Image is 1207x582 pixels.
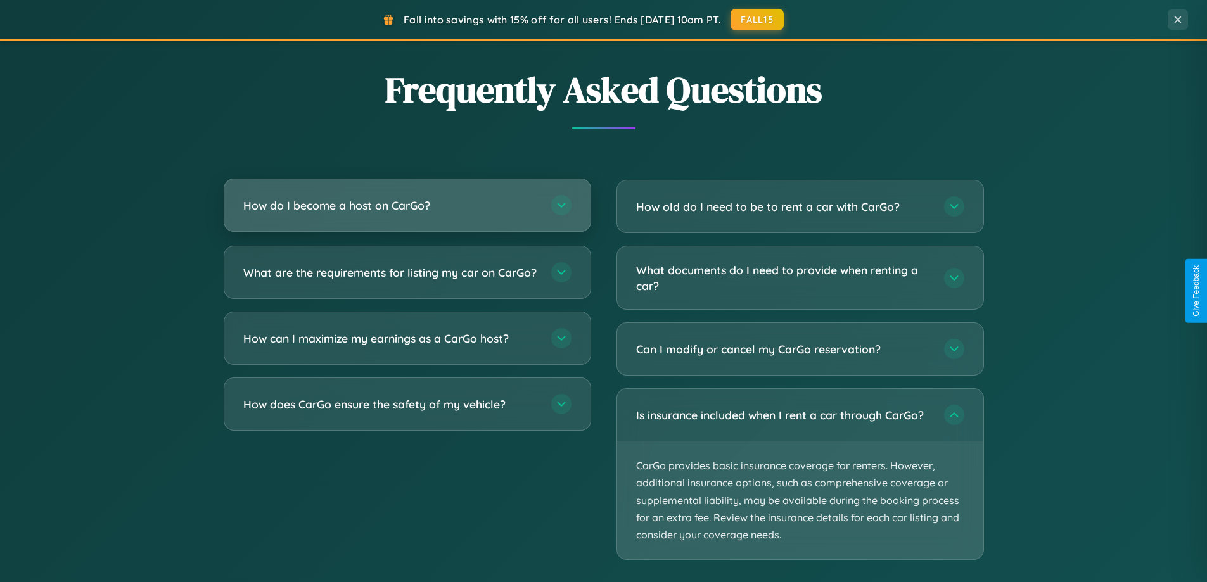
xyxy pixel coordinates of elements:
h3: What documents do I need to provide when renting a car? [636,262,931,293]
h3: How do I become a host on CarGo? [243,198,539,213]
h3: Is insurance included when I rent a car through CarGo? [636,407,931,423]
h2: Frequently Asked Questions [224,65,984,114]
h3: How does CarGo ensure the safety of my vehicle? [243,396,539,412]
h3: Can I modify or cancel my CarGo reservation? [636,341,931,357]
span: Fall into savings with 15% off for all users! Ends [DATE] 10am PT. [404,13,721,26]
h3: How can I maximize my earnings as a CarGo host? [243,331,539,346]
div: Give Feedback [1192,265,1201,317]
p: CarGo provides basic insurance coverage for renters. However, additional insurance options, such ... [617,441,983,559]
h3: How old do I need to be to rent a car with CarGo? [636,199,931,215]
h3: What are the requirements for listing my car on CarGo? [243,265,539,281]
button: FALL15 [731,9,784,30]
